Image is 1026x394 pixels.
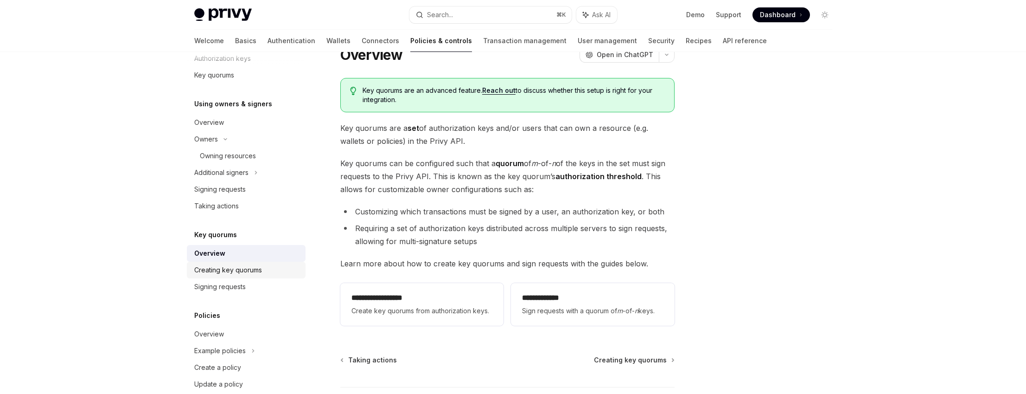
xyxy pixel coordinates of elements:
div: Additional signers [194,167,249,178]
a: Update a policy [187,376,306,393]
a: API reference [723,30,767,52]
a: Demo [686,10,705,19]
a: Overview [187,326,306,342]
img: light logo [194,8,252,21]
a: Key quorums [187,67,306,84]
a: Security [648,30,675,52]
strong: authorization threshold [555,172,642,181]
a: Welcome [194,30,224,52]
div: Signing requests [194,184,246,195]
div: Key quorums [194,70,234,81]
a: Taking actions [187,198,306,214]
a: Creating key quorums [594,355,674,365]
div: Owners [194,134,218,145]
a: Authentication [268,30,315,52]
a: Basics [235,30,256,52]
span: Open in ChatGPT [597,50,653,59]
span: Taking actions [348,355,397,365]
div: Search... [427,9,453,20]
a: Signing requests [187,278,306,295]
li: Customizing which transactions must be signed by a user, an authorization key, or both [340,205,675,218]
span: Creating key quorums [594,355,667,365]
div: Creating key quorums [194,265,262,276]
h5: Using owners & signers [194,98,272,110]
div: Update a policy [194,379,243,390]
a: Policies & controls [410,30,472,52]
a: Reach out [482,86,516,95]
a: Dashboard [752,7,810,22]
div: Owning resources [200,150,256,161]
a: Transaction management [483,30,567,52]
button: Open in ChatGPT [580,47,659,63]
a: Wallets [326,30,350,52]
div: Overview [194,329,224,340]
a: Support [716,10,741,19]
a: Overview [187,245,306,262]
a: Recipes [686,30,712,52]
span: Key quorums are an advanced feature. to discuss whether this setup is right for your integration. [363,86,664,104]
span: Key quorums can be configured such that a of -of- of the keys in the set must sign requests to th... [340,157,675,196]
a: Signing requests [187,181,306,198]
button: Ask AI [576,6,617,23]
a: Connectors [362,30,399,52]
svg: Tip [350,87,357,95]
a: User management [578,30,637,52]
em: m [531,159,538,168]
h5: Policies [194,310,220,321]
span: Learn more about how to create key quorums and sign requests with the guides below. [340,257,675,270]
div: Overview [194,117,224,128]
strong: set [408,123,419,133]
div: Create a policy [194,362,241,373]
strong: quorum [496,159,524,168]
span: Ask AI [592,10,611,19]
a: Create a policy [187,359,306,376]
span: Key quorums are a of authorization keys and/or users that can own a resource (e.g. wallets or pol... [340,122,675,148]
a: Owning resources [187,148,306,164]
div: Signing requests [194,281,246,292]
button: Toggle dark mode [817,7,832,22]
a: Overview [187,114,306,131]
span: Sign requests with a quorum of -of- keys. [522,305,663,316]
h5: Key quorums [194,229,237,240]
em: m [617,307,623,315]
span: ⌘ K [556,11,566,19]
div: Example policies [194,345,246,356]
div: Overview [194,248,225,259]
button: Search...⌘K [409,6,572,23]
span: Create key quorums from authorization keys. [351,305,492,316]
em: n [552,159,556,168]
em: n [635,307,638,315]
a: Taking actions [341,355,397,365]
div: Taking actions [194,200,239,212]
h1: Overview [340,46,403,63]
a: Creating key quorums [187,262,306,278]
li: Requiring a set of authorization keys distributed across multiple servers to sign requests, allow... [340,222,675,248]
span: Dashboard [760,10,796,19]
